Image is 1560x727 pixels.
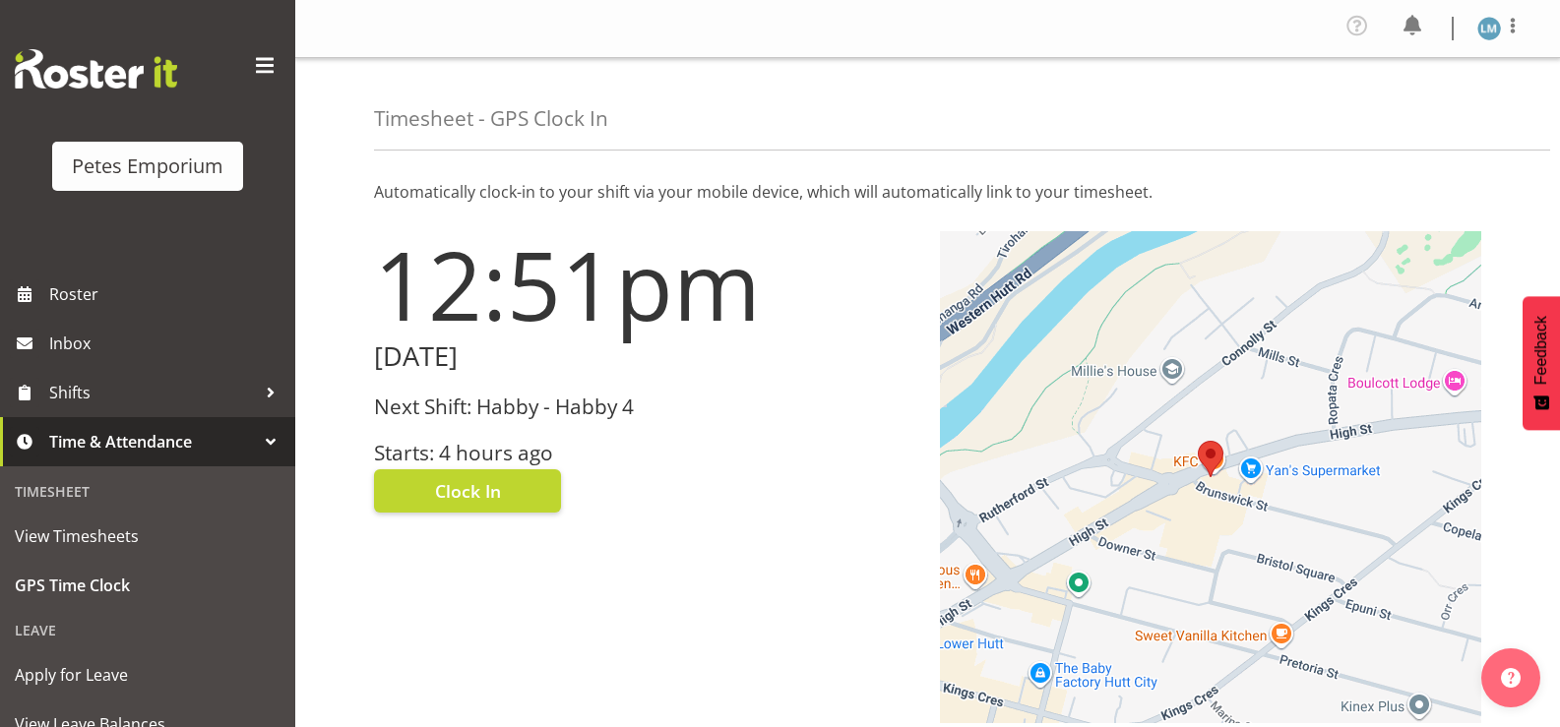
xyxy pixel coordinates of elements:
span: Shifts [49,378,256,407]
span: Clock In [435,478,501,504]
h4: Timesheet - GPS Clock In [374,107,608,130]
span: View Timesheets [15,521,281,551]
p: Automatically clock-in to your shift via your mobile device, which will automatically link to you... [374,180,1481,204]
img: lianne-morete5410.jpg [1477,17,1501,40]
a: Apply for Leave [5,650,290,699]
span: Apply for Leave [15,660,281,690]
button: Clock In [374,469,561,513]
img: help-xxl-2.png [1501,668,1521,688]
h2: [DATE] [374,341,916,372]
span: Inbox [49,329,285,358]
button: Feedback - Show survey [1523,296,1560,430]
span: Time & Attendance [49,427,256,456]
a: View Timesheets [5,512,290,561]
h3: Next Shift: Habby - Habby 4 [374,395,916,418]
span: Roster [49,279,285,309]
span: Feedback [1532,316,1550,385]
div: Petes Emporium [72,151,223,181]
span: GPS Time Clock [15,571,281,600]
img: Rosterit website logo [15,49,177,89]
div: Timesheet [5,471,290,512]
h3: Starts: 4 hours ago [374,442,916,464]
a: GPS Time Clock [5,561,290,610]
h1: 12:51pm [374,231,916,337]
div: Leave [5,610,290,650]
